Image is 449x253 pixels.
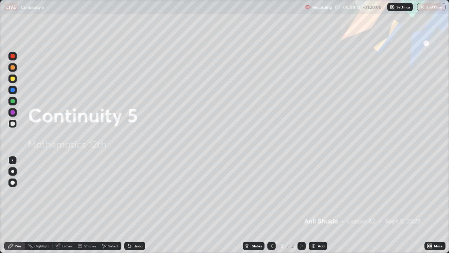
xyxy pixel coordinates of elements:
p: Recording [312,5,332,10]
img: class-settings-icons [389,4,395,10]
div: Pen [15,244,21,248]
img: add-slide-button [311,243,316,249]
button: End Class [417,3,445,11]
p: Continuity 5 [21,4,44,10]
div: More [434,244,443,248]
div: / [287,244,289,248]
div: Select [108,244,119,248]
div: Undo [134,244,142,248]
img: end-class-cross [420,4,425,10]
img: recording.375f2c34.svg [305,4,311,10]
div: Shapes [84,244,96,248]
div: Slides [252,244,262,248]
div: Add [318,244,324,248]
div: Highlight [34,244,50,248]
div: Eraser [62,244,72,248]
p: Settings [396,5,410,9]
div: 2 [290,243,295,249]
div: 2 [279,244,286,248]
p: LIVE [6,4,16,10]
